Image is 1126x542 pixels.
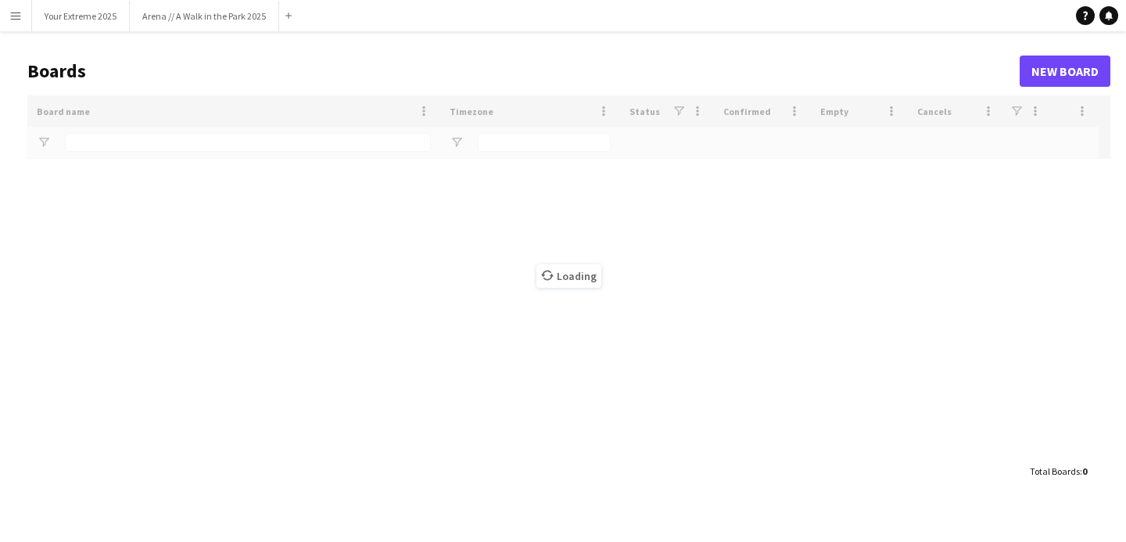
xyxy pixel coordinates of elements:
div: : [1030,456,1087,486]
span: 0 [1082,465,1087,477]
h1: Boards [27,59,1020,83]
span: Loading [536,264,601,288]
button: Arena // A Walk in the Park 2025 [130,1,279,31]
a: New Board [1020,56,1110,87]
button: Your Extreme 2025 [32,1,130,31]
span: Total Boards [1030,465,1080,477]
